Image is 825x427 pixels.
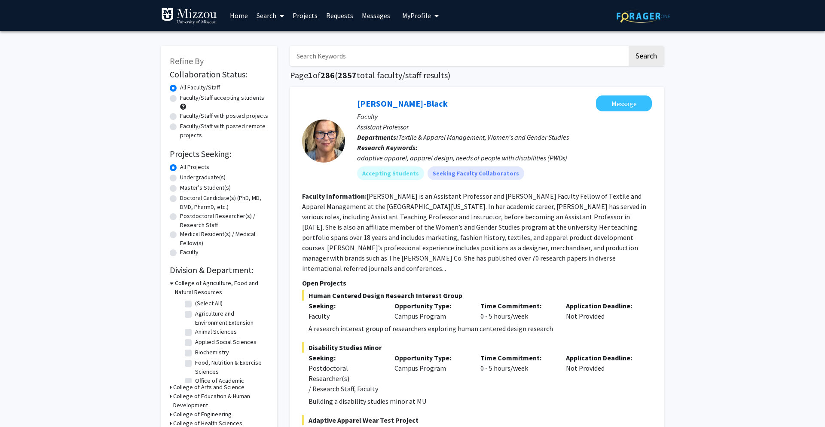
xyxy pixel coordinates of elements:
label: Agriculture and Environment Extension [195,309,266,327]
div: 0 - 5 hours/week [474,353,560,394]
label: Animal Sciences [195,327,237,336]
label: Faculty [180,248,199,257]
label: Doctoral Candidate(s) (PhD, MD, DMD, PharmD, etc.) [180,194,269,212]
img: University of Missouri Logo [161,8,217,25]
label: Faculty/Staff with posted remote projects [180,122,269,140]
span: 2857 [338,70,357,80]
div: Faculty [309,311,382,321]
h1: Page of ( total faculty/staff results) [290,70,664,80]
h3: College of Agriculture, Food and Natural Resources [175,279,269,297]
label: Food, Nutrition & Exercise Sciences [195,358,266,376]
p: Assistant Professor [357,122,652,132]
img: ForagerOne Logo [617,9,670,23]
label: Office of Academic Programs [195,376,266,394]
input: Search Keywords [290,46,627,66]
p: Time Commitment: [480,301,553,311]
label: Applied Social Sciences [195,338,257,347]
span: Refine By [170,55,204,66]
label: Faculty/Staff accepting students [180,93,264,102]
p: Seeking: [309,301,382,311]
a: Projects [288,0,322,31]
div: Not Provided [559,353,645,394]
label: Biochemistry [195,348,229,357]
p: A research interest group of researchers exploring human centered design research [309,323,652,334]
label: Undergraduate(s) [180,173,226,182]
p: Opportunity Type: [394,353,467,363]
a: Search [252,0,288,31]
div: 0 - 5 hours/week [474,301,560,321]
p: Building a disability studies minor at MU [309,396,652,406]
label: Master's Student(s) [180,183,231,192]
b: Faculty Information: [302,192,367,200]
p: Faculty [357,111,652,122]
h3: College of Arts and Science [173,383,244,392]
a: Requests [322,0,357,31]
div: Not Provided [559,301,645,321]
mat-chip: Seeking Faculty Collaborators [428,166,524,180]
p: Seeking: [309,353,382,363]
span: My Profile [402,11,431,20]
label: All Projects [180,163,209,172]
div: Campus Program [388,353,474,394]
h2: Division & Department: [170,265,269,275]
p: Open Projects [302,278,652,288]
a: Home [226,0,252,31]
button: Search [629,46,664,66]
h3: College of Engineering [173,410,232,419]
p: Application Deadline: [566,301,639,311]
h3: College of Education & Human Development [173,392,269,410]
label: Postdoctoral Researcher(s) / Research Staff [180,212,269,230]
b: Research Keywords: [357,143,418,152]
a: [PERSON_NAME]-Black [357,98,448,109]
p: Application Deadline: [566,353,639,363]
button: Message Kerri McBee-Black [596,95,652,111]
span: Textile & Apparel Management, Women's and Gender Studies [398,133,569,141]
h2: Projects Seeking: [170,149,269,159]
span: Disability Studies Minor [302,342,652,353]
span: Human Centered Design Research Interest Group [302,290,652,301]
div: Postdoctoral Researcher(s) / Research Staff, Faculty [309,363,382,394]
div: adaptive apparel, apparel design, needs of people with disabilities (PWDs) [357,153,652,163]
label: Faculty/Staff with posted projects [180,111,268,120]
mat-chip: Accepting Students [357,166,424,180]
fg-read-more: [PERSON_NAME] is an Assistant Professor and [PERSON_NAME] Faculty Fellow of Textile and Apparel M... [302,192,646,273]
span: 286 [321,70,335,80]
a: Messages [357,0,394,31]
p: Opportunity Type: [394,301,467,311]
span: Adaptive Apparel Wear Test Project [302,415,652,425]
label: All Faculty/Staff [180,83,220,92]
h2: Collaboration Status: [170,69,269,80]
p: Time Commitment: [480,353,553,363]
label: Medical Resident(s) / Medical Fellow(s) [180,230,269,248]
label: (Select All) [195,299,223,308]
span: 1 [308,70,313,80]
b: Departments: [357,133,398,141]
div: Campus Program [388,301,474,321]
